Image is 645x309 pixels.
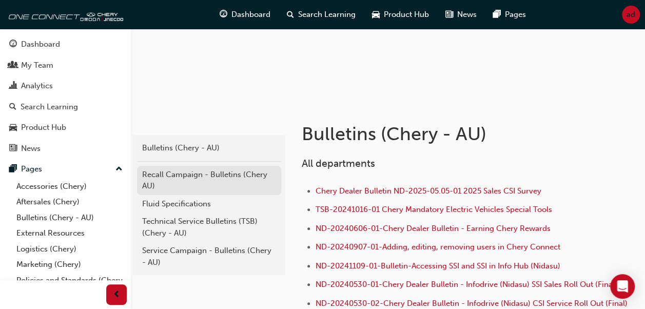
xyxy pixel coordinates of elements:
[9,103,16,112] span: search-icon
[302,123,567,145] h1: Bulletins (Chery - AU)
[21,38,60,50] div: Dashboard
[316,280,617,289] a: ND-20240530-01-Chery Dealer Bulletin - Infodrive (Nidasu) SSI Sales Roll Out (Final)
[298,9,356,21] span: Search Learning
[4,160,127,179] button: Pages
[21,122,66,133] div: Product Hub
[316,224,551,233] a: ND-20240606-01-Chery Dealer Bulletin - Earning Chery Rewards
[12,225,127,241] a: External Resources
[493,8,501,21] span: pages-icon
[142,142,276,154] div: Bulletins (Chery - AU)
[9,82,17,91] span: chart-icon
[12,179,127,195] a: Accessories (Chery)
[485,4,534,25] a: pages-iconPages
[5,4,123,25] img: oneconnect
[21,163,42,175] div: Pages
[4,98,127,117] a: Search Learning
[4,35,127,54] a: Dashboard
[316,242,560,252] a: ND-20240907-01-Adding, editing, removing users in Chery Connect
[316,299,628,308] a: ND-20240530-02-Chery Dealer Bulletin - Infodrive (Nidasu) CSI Service Roll Out (Final)
[9,165,17,174] span: pages-icon
[9,40,17,49] span: guage-icon
[21,101,78,113] div: Search Learning
[137,195,281,213] a: Fluid Specifications
[21,143,41,154] div: News
[113,288,121,301] span: prev-icon
[115,163,123,176] span: up-icon
[302,158,375,169] span: All departments
[137,139,281,157] a: Bulletins (Chery - AU)
[211,4,279,25] a: guage-iconDashboard
[12,194,127,210] a: Aftersales (Chery)
[142,198,276,210] div: Fluid Specifications
[4,33,127,160] button: DashboardMy TeamAnalyticsSearch LearningProduct HubNews
[12,210,127,226] a: Bulletins (Chery - AU)
[12,241,127,257] a: Logistics (Chery)
[9,144,17,153] span: news-icon
[445,8,453,21] span: news-icon
[437,4,485,25] a: news-iconNews
[9,123,17,132] span: car-icon
[12,257,127,273] a: Marketing (Chery)
[627,9,635,21] span: ad
[142,216,276,239] div: Technical Service Bulletins (TSB) (Chery - AU)
[21,80,53,92] div: Analytics
[142,169,276,192] div: Recall Campaign - Bulletins (Chery AU)
[231,9,270,21] span: Dashboard
[287,8,294,21] span: search-icon
[4,118,127,137] a: Product Hub
[316,261,560,271] a: ND-20241109-01-Bulletin-Accessing SSI and SSI in Info Hub (Nidasu)
[384,9,429,21] span: Product Hub
[457,9,477,21] span: News
[505,9,526,21] span: Pages
[137,166,281,195] a: Recall Campaign - Bulletins (Chery AU)
[21,60,53,71] div: My Team
[372,8,380,21] span: car-icon
[4,56,127,75] a: My Team
[4,76,127,95] a: Analytics
[137,213,281,242] a: Technical Service Bulletins (TSB) (Chery - AU)
[364,4,437,25] a: car-iconProduct Hub
[220,8,227,21] span: guage-icon
[610,274,635,299] div: Open Intercom Messenger
[316,186,541,196] a: Chery Dealer Bulletin ND-2025-05.05-01 2025 Sales CSI Survey
[622,6,640,24] button: ad
[4,139,127,158] a: News
[12,273,127,300] a: Policies and Standards (Chery -AU)
[142,245,276,268] div: Service Campaign - Bulletins (Chery - AU)
[316,205,552,214] a: TSB-20241016-01 Chery Mandatory Electric Vehicles Special Tools
[137,242,281,271] a: Service Campaign - Bulletins (Chery - AU)
[9,61,17,70] span: people-icon
[279,4,364,25] a: search-iconSearch Learning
